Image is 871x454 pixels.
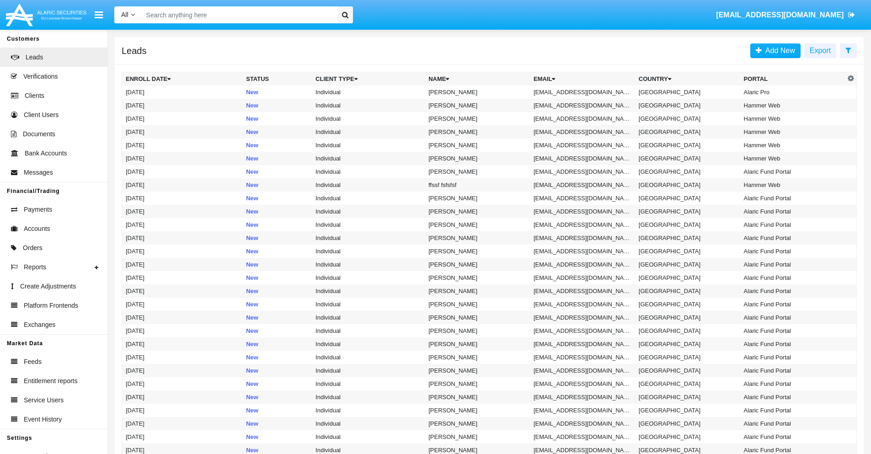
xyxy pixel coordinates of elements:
[635,218,740,231] td: [GEOGRAPHIC_DATA]
[740,311,845,324] td: Alaric Fund Portal
[122,139,243,152] td: [DATE]
[242,284,312,298] td: New
[25,91,44,101] span: Clients
[740,205,845,218] td: Alaric Fund Portal
[425,245,530,258] td: [PERSON_NAME]
[312,178,425,192] td: Individual
[530,298,635,311] td: [EMAIL_ADDRESS][DOMAIN_NAME]
[530,205,635,218] td: [EMAIL_ADDRESS][DOMAIN_NAME]
[312,377,425,390] td: Individual
[425,364,530,377] td: [PERSON_NAME]
[530,231,635,245] td: [EMAIL_ADDRESS][DOMAIN_NAME]
[712,2,860,28] a: [EMAIL_ADDRESS][DOMAIN_NAME]
[425,298,530,311] td: [PERSON_NAME]
[530,284,635,298] td: [EMAIL_ADDRESS][DOMAIN_NAME]
[740,192,845,205] td: Alaric Fund Portal
[425,99,530,112] td: [PERSON_NAME]
[740,152,845,165] td: Hammer Web
[740,178,845,192] td: Hammer Web
[312,165,425,178] td: Individual
[122,311,243,324] td: [DATE]
[635,364,740,377] td: [GEOGRAPHIC_DATA]
[425,271,530,284] td: [PERSON_NAME]
[242,258,312,271] td: New
[740,364,845,377] td: Alaric Fund Portal
[425,311,530,324] td: [PERSON_NAME]
[242,231,312,245] td: New
[312,258,425,271] td: Individual
[242,377,312,390] td: New
[312,311,425,324] td: Individual
[530,337,635,351] td: [EMAIL_ADDRESS][DOMAIN_NAME]
[635,72,740,86] th: Country
[121,11,128,18] span: All
[635,192,740,205] td: [GEOGRAPHIC_DATA]
[750,43,801,58] a: Add New
[242,152,312,165] td: New
[425,404,530,417] td: [PERSON_NAME]
[635,178,740,192] td: [GEOGRAPHIC_DATA]
[740,377,845,390] td: Alaric Fund Portal
[122,298,243,311] td: [DATE]
[122,351,243,364] td: [DATE]
[312,139,425,152] td: Individual
[635,112,740,125] td: [GEOGRAPHIC_DATA]
[530,377,635,390] td: [EMAIL_ADDRESS][DOMAIN_NAME]
[740,85,845,99] td: Alaric Pro
[312,404,425,417] td: Individual
[312,351,425,364] td: Individual
[312,231,425,245] td: Individual
[716,11,844,19] span: [EMAIL_ADDRESS][DOMAIN_NAME]
[312,417,425,430] td: Individual
[24,395,64,405] span: Service Users
[242,417,312,430] td: New
[762,47,795,54] span: Add New
[24,376,78,386] span: Entitlement reports
[740,72,845,86] th: Portal
[122,218,243,231] td: [DATE]
[312,364,425,377] td: Individual
[242,390,312,404] td: New
[122,85,243,99] td: [DATE]
[122,377,243,390] td: [DATE]
[23,72,58,81] span: Verifications
[5,1,88,28] img: Logo image
[142,6,334,23] input: Search
[312,284,425,298] td: Individual
[24,415,62,424] span: Event History
[312,152,425,165] td: Individual
[635,430,740,443] td: [GEOGRAPHIC_DATA]
[23,129,55,139] span: Documents
[425,85,530,99] td: [PERSON_NAME]
[312,390,425,404] td: Individual
[312,324,425,337] td: Individual
[740,139,845,152] td: Hammer Web
[635,337,740,351] td: [GEOGRAPHIC_DATA]
[122,99,243,112] td: [DATE]
[242,351,312,364] td: New
[24,205,52,214] span: Payments
[425,231,530,245] td: [PERSON_NAME]
[242,364,312,377] td: New
[242,165,312,178] td: New
[312,72,425,86] th: Client Type
[425,125,530,139] td: [PERSON_NAME]
[312,271,425,284] td: Individual
[242,72,312,86] th: Status
[530,85,635,99] td: [EMAIL_ADDRESS][DOMAIN_NAME]
[122,231,243,245] td: [DATE]
[740,245,845,258] td: Alaric Fund Portal
[425,417,530,430] td: [PERSON_NAME]
[425,205,530,218] td: [PERSON_NAME]
[635,125,740,139] td: [GEOGRAPHIC_DATA]
[425,218,530,231] td: [PERSON_NAME]
[242,311,312,324] td: New
[122,72,243,86] th: Enroll Date
[122,205,243,218] td: [DATE]
[312,205,425,218] td: Individual
[312,218,425,231] td: Individual
[242,245,312,258] td: New
[635,139,740,152] td: [GEOGRAPHIC_DATA]
[242,324,312,337] td: New
[740,99,845,112] td: Hammer Web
